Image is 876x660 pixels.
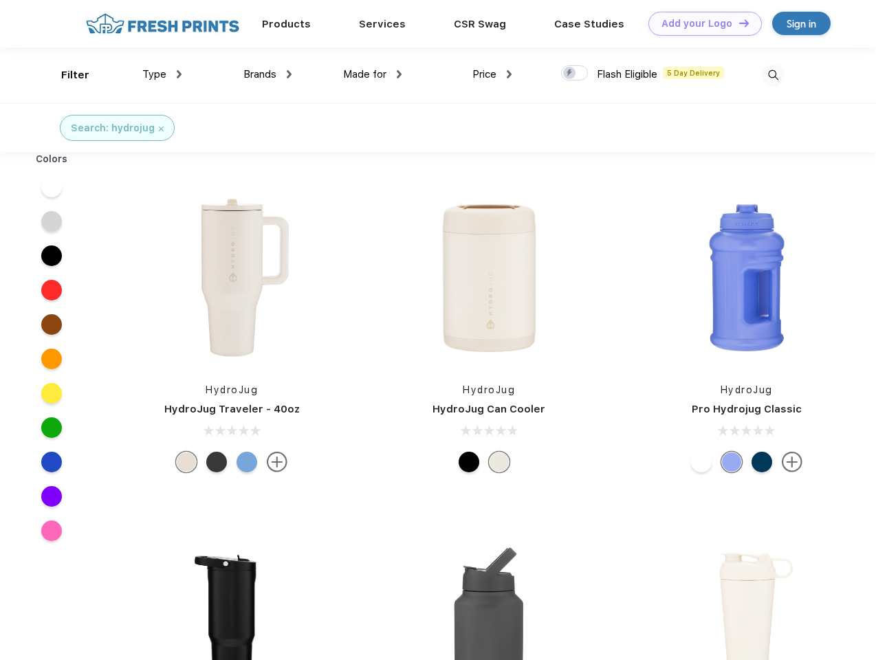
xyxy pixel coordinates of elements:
div: Sign in [787,16,816,32]
img: dropdown.png [177,70,182,78]
a: Products [262,18,311,30]
span: Type [142,68,166,80]
span: Price [472,68,496,80]
span: Flash Eligible [597,68,657,80]
img: DT [739,19,749,27]
div: Riptide [237,452,257,472]
img: more.svg [782,452,802,472]
div: Cream [489,452,510,472]
div: White [691,452,712,472]
img: filter_cancel.svg [159,126,164,131]
img: func=resize&h=266 [655,186,838,369]
div: Filter [61,67,89,83]
img: desktop_search.svg [762,64,785,87]
img: dropdown.png [397,70,402,78]
a: HydroJug [721,384,773,395]
div: Black [459,452,479,472]
img: dropdown.png [287,70,292,78]
img: more.svg [267,452,287,472]
img: func=resize&h=266 [140,186,323,369]
a: HydroJug [206,384,258,395]
a: Sign in [772,12,831,35]
a: HydroJug Can Cooler [432,403,545,415]
a: Pro Hydrojug Classic [692,403,802,415]
div: Navy [752,452,772,472]
div: Cream [176,452,197,472]
img: dropdown.png [507,70,512,78]
div: Hyper Blue [721,452,742,472]
div: Search: hydrojug [71,121,155,135]
img: func=resize&h=266 [397,186,580,369]
span: Made for [343,68,386,80]
img: fo%20logo%202.webp [82,12,243,36]
div: Black [206,452,227,472]
div: Add your Logo [661,18,732,30]
a: HydroJug Traveler - 40oz [164,403,300,415]
span: Brands [243,68,276,80]
a: HydroJug [463,384,515,395]
div: Colors [25,152,78,166]
span: 5 Day Delivery [663,67,724,79]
